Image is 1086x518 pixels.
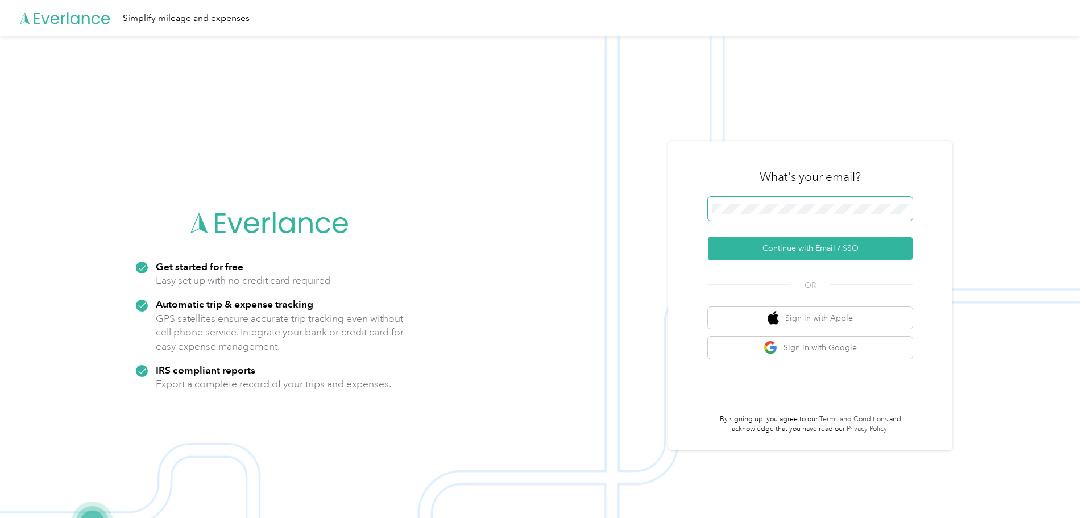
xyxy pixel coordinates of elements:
[760,169,861,185] h3: What's your email?
[764,341,778,355] img: google logo
[156,273,331,288] p: Easy set up with no credit card required
[156,312,404,354] p: GPS satellites ensure accurate trip tracking even without cell phone service. Integrate your bank...
[768,311,779,325] img: apple logo
[708,337,913,359] button: google logoSign in with Google
[156,260,243,272] strong: Get started for free
[790,279,830,291] span: OR
[156,364,255,376] strong: IRS compliant reports
[708,415,913,434] p: By signing up, you agree to our and acknowledge that you have read our .
[819,415,888,424] a: Terms and Conditions
[123,11,250,26] div: Simplify mileage and expenses
[156,298,313,310] strong: Automatic trip & expense tracking
[708,307,913,329] button: apple logoSign in with Apple
[156,377,391,391] p: Export a complete record of your trips and expenses.
[847,425,887,433] a: Privacy Policy
[708,237,913,260] button: Continue with Email / SSO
